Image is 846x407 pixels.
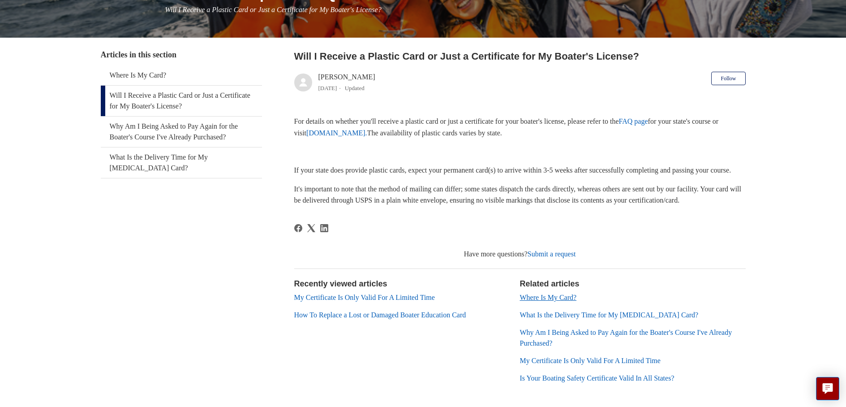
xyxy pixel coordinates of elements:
[294,224,302,232] a: Facebook
[520,278,746,290] h2: Related articles
[520,311,699,319] a: What Is the Delivery Time for My [MEDICAL_DATA] Card?
[318,72,375,93] div: [PERSON_NAME]
[294,249,746,260] div: Have more questions?
[307,224,315,232] a: X Corp
[520,329,732,347] a: Why Am I Being Asked to Pay Again for the Boater's Course I've Already Purchased?
[294,294,435,301] a: My Certificate Is Only Valid For A Limited Time
[318,85,337,91] time: 04/08/2025, 12:43
[520,357,661,364] a: My Certificate Is Only Valid For A Limited Time
[306,129,367,137] a: [DOMAIN_NAME].
[101,117,262,147] a: Why Am I Being Asked to Pay Again for the Boater's Course I've Already Purchased?
[101,86,262,116] a: Will I Receive a Plastic Card or Just a Certificate for My Boater's License?
[320,224,328,232] a: LinkedIn
[345,85,365,91] li: Updated
[101,65,262,85] a: Where Is My Card?
[711,72,745,85] button: Follow Article
[520,374,674,382] a: Is Your Boating Safety Certificate Valid In All States?
[816,377,839,400] button: Live chat
[294,183,746,206] p: It's important to note that the method of mailing can differ; some states dispatch the cards dire...
[294,224,302,232] svg: Share this page on Facebook
[520,294,577,301] a: Where Is My Card?
[619,117,648,125] a: FAQ page
[294,49,746,64] h2: Will I Receive a Plastic Card or Just a Certificate for My Boater's License?
[294,165,746,176] p: If your state does provide plastic cards, expect your permanent card(s) to arrive within 3-5 week...
[294,116,746,139] p: For details on whether you'll receive a plastic card or just a certificate for your boater's lice...
[165,6,382,13] span: Will I Receive a Plastic Card or Just a Certificate for My Boater's License?
[101,147,262,178] a: What Is the Delivery Time for My [MEDICAL_DATA] Card?
[320,224,328,232] svg: Share this page on LinkedIn
[528,250,576,258] a: Submit a request
[307,224,315,232] svg: Share this page on X Corp
[101,50,176,59] span: Articles in this section
[294,311,466,319] a: How To Replace a Lost or Damaged Boater Education Card
[294,278,511,290] h2: Recently viewed articles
